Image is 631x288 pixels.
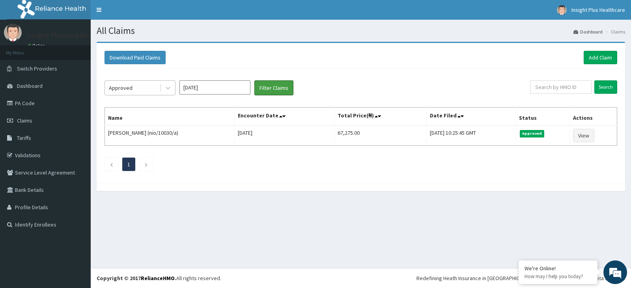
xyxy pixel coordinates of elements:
th: Total Price(₦) [334,108,426,126]
a: RelianceHMO [141,275,175,282]
button: Filter Claims [254,80,293,95]
span: We're online! [46,91,109,171]
img: User Image [557,5,567,15]
td: 67,275.00 [334,125,426,146]
textarea: Type your message and hit 'Enter' [4,199,150,226]
th: Name [105,108,235,126]
a: Next page [144,161,148,168]
th: Encounter Date [234,108,334,126]
p: Insight Plus Healthcare [28,32,100,39]
div: Chat with us now [41,44,133,54]
span: Dashboard [17,82,43,89]
button: Download Paid Claims [105,51,166,64]
footer: All rights reserved. [91,268,631,288]
a: Page 1 is your current page [127,161,130,168]
div: We're Online! [525,265,592,272]
img: User Image [4,24,22,41]
div: Redefining Heath Insurance in [GEOGRAPHIC_DATA] using Telemedicine and Data Science! [416,274,625,282]
span: Claims [17,117,32,124]
a: Online [28,43,47,48]
span: Insight Plus Healthcare [571,6,625,13]
input: Search by HMO ID [530,80,592,94]
th: Actions [570,108,617,126]
input: Search [594,80,617,94]
img: d_794563401_company_1708531726252_794563401 [15,39,32,59]
a: Previous page [110,161,113,168]
strong: Copyright © 2017 . [97,275,176,282]
p: How may I help you today? [525,273,592,280]
li: Claims [603,28,625,35]
span: Switch Providers [17,65,57,72]
span: Approved [520,130,545,137]
th: Status [515,108,570,126]
h1: All Claims [97,26,625,36]
div: Minimize live chat window [129,4,148,23]
td: [DATE] 10:25:45 GMT [426,125,515,146]
th: Date Filed [426,108,515,126]
a: View [573,129,594,142]
a: Dashboard [573,28,603,35]
td: [DATE] [234,125,334,146]
div: Approved [109,84,133,92]
span: Tariffs [17,134,31,141]
td: [PERSON_NAME] (nio/10030/a) [105,125,235,146]
input: Select Month and Year [179,80,250,95]
a: Add Claim [584,51,617,64]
